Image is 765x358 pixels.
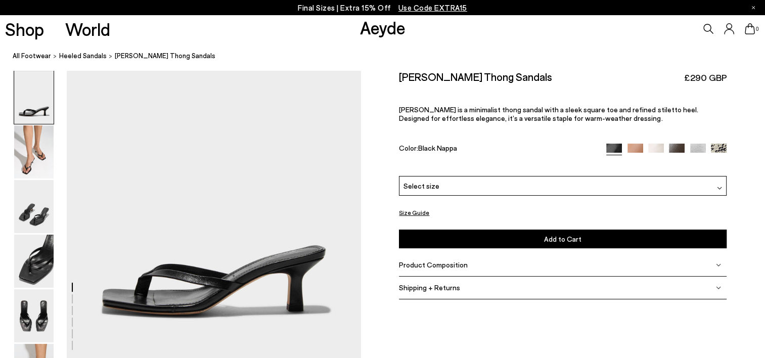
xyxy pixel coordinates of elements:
p: Final Sizes | Extra 15% Off [298,2,467,14]
span: Heeled Sandals [59,52,107,60]
img: svg%3E [717,186,722,191]
span: Product Composition [399,260,468,269]
div: Color: [399,144,596,155]
span: Add to Cart [544,235,581,243]
span: Black Nappa [418,144,457,152]
img: Wilma Leather Thong Sandals - Image 2 [14,125,54,178]
a: World [65,20,110,38]
img: Wilma Leather Thong Sandals - Image 4 [14,235,54,288]
a: Heeled Sandals [59,51,107,61]
img: svg%3E [716,262,721,267]
a: 0 [745,23,755,34]
span: £290 GBP [684,71,727,84]
h2: [PERSON_NAME] Thong Sandals [399,70,552,83]
img: svg%3E [716,285,721,290]
span: [PERSON_NAME] Thong Sandals [115,51,215,61]
span: [PERSON_NAME] is a minimalist thong sandal with a sleek square toe and refined stiletto heel. Des... [399,105,698,122]
button: Add to Cart [399,230,727,248]
nav: breadcrumb [13,42,765,70]
a: Aeyde [359,17,405,38]
img: Wilma Leather Thong Sandals - Image 1 [14,71,54,124]
span: Navigate to /collections/ss25-final-sizes [398,3,467,12]
span: Shipping + Returns [399,283,460,292]
a: All Footwear [13,51,51,61]
img: Wilma Leather Thong Sandals - Image 5 [14,289,54,342]
img: Wilma Leather Thong Sandals - Image 3 [14,180,54,233]
button: Size Guide [399,206,429,219]
span: 0 [755,26,760,32]
span: Select size [403,181,439,191]
a: Shop [5,20,44,38]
